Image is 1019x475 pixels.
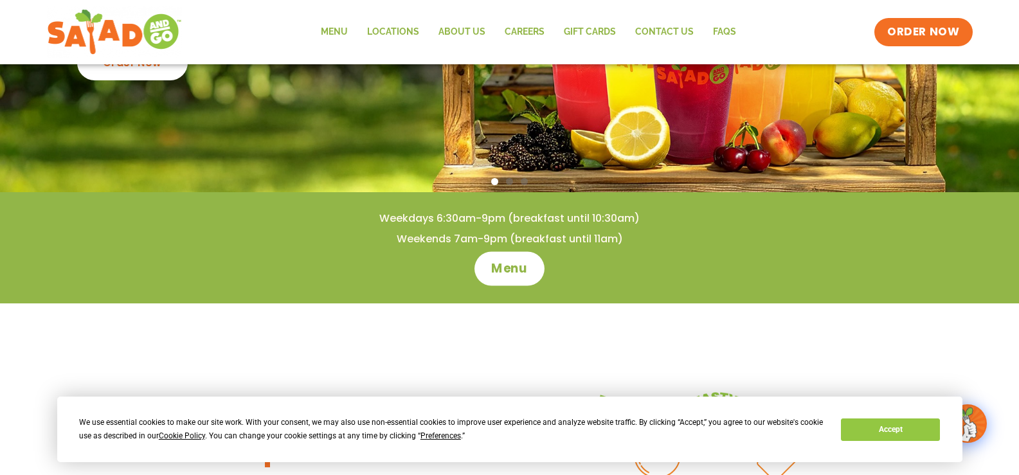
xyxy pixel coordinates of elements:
h4: Weekends 7am-9pm (breakfast until 11am) [26,232,993,246]
a: FAQs [703,17,746,47]
a: Contact Us [626,17,703,47]
a: Menu [311,17,357,47]
nav: Menu [311,17,746,47]
span: Preferences [420,431,461,440]
h3: Good eating shouldn't be complicated. [150,392,510,469]
span: Go to slide 2 [506,178,513,185]
img: new-SAG-logo-768×292 [47,6,183,58]
a: Locations [357,17,429,47]
a: About Us [429,17,495,47]
a: Menu [474,251,545,285]
h4: Weekdays 6:30am-9pm (breakfast until 10:30am) [26,211,993,226]
a: ORDER NOW [874,18,972,46]
div: We use essential cookies to make our site work. With your consent, we may also use non-essential ... [79,416,825,443]
span: Cookie Policy [159,431,205,440]
a: Careers [495,17,554,47]
button: Accept [841,418,940,441]
span: Go to slide 1 [491,178,498,185]
span: Go to slide 3 [521,178,528,185]
div: Cookie Consent Prompt [57,397,962,462]
span: ORDER NOW [887,24,959,40]
a: GIFT CARDS [554,17,626,47]
img: wpChatIcon [950,406,986,442]
span: Menu [491,260,528,277]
